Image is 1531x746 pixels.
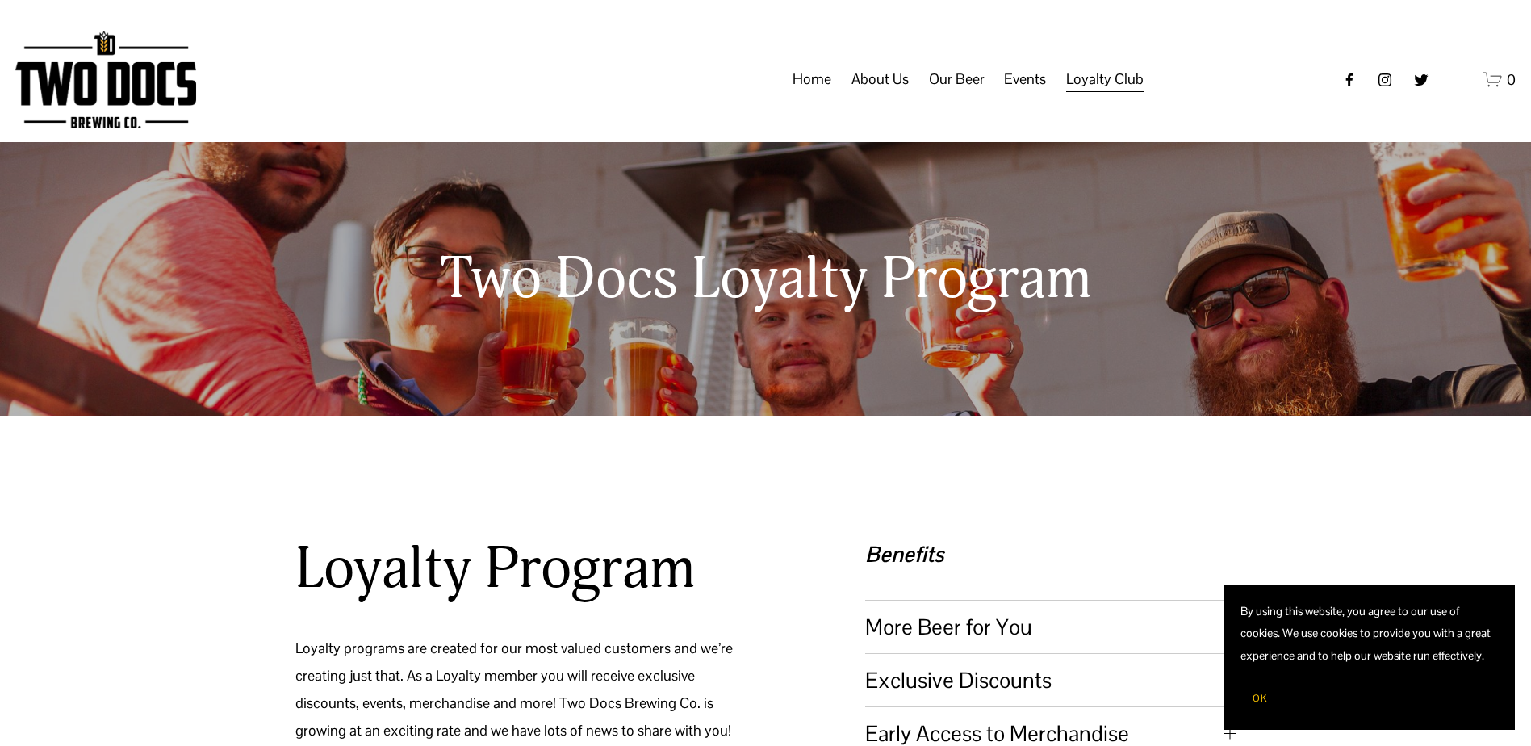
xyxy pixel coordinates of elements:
[865,654,1236,706] button: Exclusive Discounts
[851,65,909,93] span: About Us
[1240,601,1499,667] p: By using this website, you agree to our use of cookies. We use cookies to provide you with a grea...
[1224,585,1515,730] section: Cookie banner
[865,540,943,568] em: Benefits
[1507,70,1516,89] span: 0
[929,65,985,95] a: folder dropdown
[1341,72,1357,88] a: Facebook
[1240,683,1279,714] button: OK
[1066,65,1144,93] span: Loyalty Club
[793,65,831,95] a: Home
[865,666,1224,694] span: Exclusive Discounts
[1377,72,1393,88] a: instagram-unauth
[865,613,1224,641] span: More Beer for You
[1413,72,1429,88] a: twitter-unauth
[295,534,761,606] h2: Loyalty Program
[15,31,196,128] img: Two Docs Brewing Co.
[1004,65,1046,93] span: Events
[1004,65,1046,95] a: folder dropdown
[929,65,985,93] span: Our Beer
[1066,65,1144,95] a: folder dropdown
[343,244,1188,316] h2: Two Docs Loyalty Program
[851,65,909,95] a: folder dropdown
[1253,692,1267,705] span: OK
[865,601,1236,653] button: More Beer for You
[1483,69,1516,90] a: 0 items in cart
